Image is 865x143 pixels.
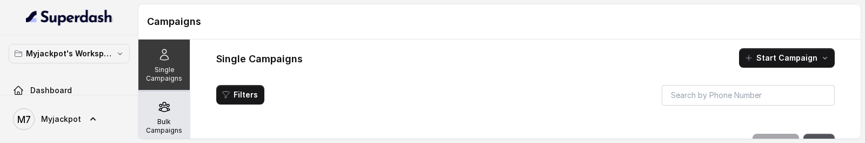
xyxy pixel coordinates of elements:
button: Filters [216,85,264,105]
button: Myjackpot's Workspace [9,44,130,63]
button: Start Campaign [739,48,835,68]
p: Bulk Campaigns [143,118,185,135]
span: Myjackpot [41,114,81,125]
a: Myjackpot [9,104,130,134]
h1: Single Campaigns [216,50,303,68]
p: Single Campaigns [143,66,185,83]
input: Search by Phone Number [662,85,835,106]
span: Dashboard [30,85,72,96]
text: M7 [17,114,31,125]
a: Dashboard [9,81,130,100]
img: light.svg [26,9,113,26]
p: Myjackpot's Workspace [26,47,112,60]
h1: Campaigns [147,13,852,30]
